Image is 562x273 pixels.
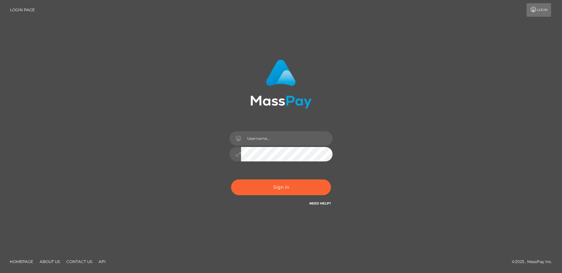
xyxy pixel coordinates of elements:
a: Contact Us [64,257,95,267]
img: MassPay Login [250,59,312,109]
a: Homepage [7,257,36,267]
a: Need Help? [309,201,331,205]
button: Sign in [231,179,331,195]
a: About Us [37,257,63,267]
a: API [96,257,108,267]
input: Username... [241,131,333,146]
div: © 2025 , MassPay Inc. [512,258,557,265]
a: Login [527,3,551,17]
a: Login Page [10,3,35,17]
